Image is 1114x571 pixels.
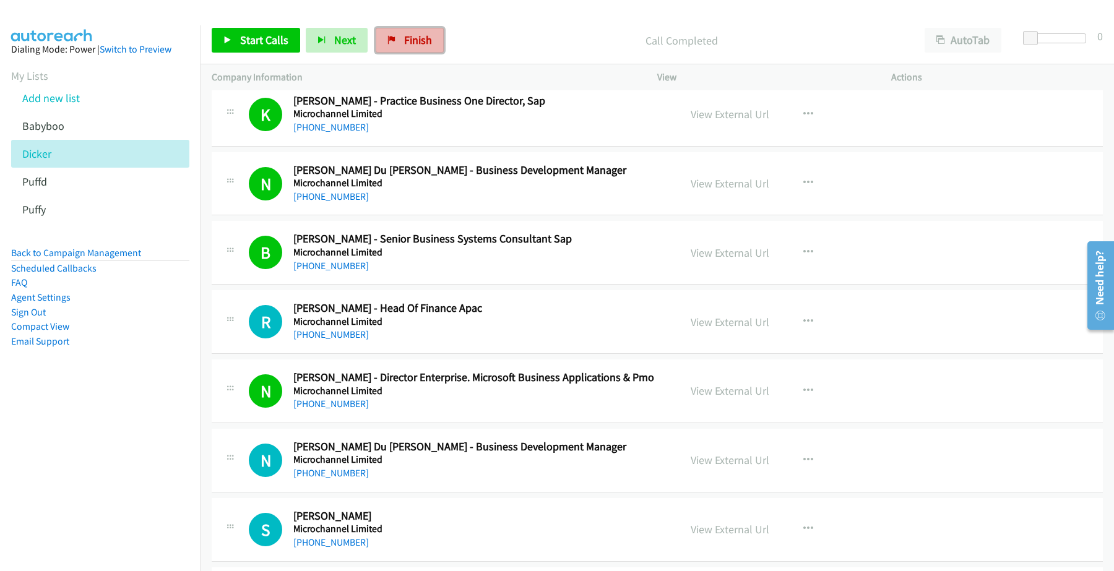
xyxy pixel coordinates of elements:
[22,119,64,133] a: Babyboo
[891,70,1103,85] p: Actions
[293,467,369,479] a: [PHONE_NUMBER]
[240,33,288,47] span: Start Calls
[293,108,663,120] h5: Microchannel Limited
[691,176,769,191] a: View External Url
[293,509,663,523] h2: [PERSON_NAME]
[293,301,663,316] h2: [PERSON_NAME] - Head Of Finance Apac
[212,28,300,53] a: Start Calls
[22,147,51,161] a: Dicker
[293,121,369,133] a: [PHONE_NUMBER]
[11,277,27,288] a: FAQ
[249,305,282,338] div: The call is yet to be attempted
[293,94,663,108] h2: [PERSON_NAME] - Practice Business One Director, Sap
[293,163,663,178] h2: [PERSON_NAME] Du [PERSON_NAME] - Business Development Manager
[293,260,369,272] a: [PHONE_NUMBER]
[293,316,663,328] h5: Microchannel Limited
[376,28,444,53] a: Finish
[22,202,46,217] a: Puffy
[657,70,869,85] p: View
[249,167,282,200] h1: N
[249,513,282,546] h1: S
[691,384,769,398] a: View External Url
[11,306,46,318] a: Sign Out
[925,28,1001,53] button: AutoTab
[249,236,282,269] h1: B
[293,232,663,246] h2: [PERSON_NAME] - Senior Business Systems Consultant Sap
[334,33,356,47] span: Next
[249,98,282,131] h1: K
[691,315,769,329] a: View External Url
[293,328,369,340] a: [PHONE_NUMBER]
[691,453,769,467] a: View External Url
[293,246,663,259] h5: Microchannel Limited
[1097,28,1103,45] div: 0
[11,335,69,347] a: Email Support
[11,291,71,303] a: Agent Settings
[293,191,369,202] a: [PHONE_NUMBER]
[249,444,282,477] h1: N
[404,33,432,47] span: Finish
[460,32,902,49] p: Call Completed
[249,513,282,546] div: The call is yet to be attempted
[22,91,80,105] a: Add new list
[11,247,141,259] a: Back to Campaign Management
[293,523,663,535] h5: Microchannel Limited
[11,320,69,332] a: Compact View
[249,444,282,477] div: The call is yet to be attempted
[293,536,369,548] a: [PHONE_NUMBER]
[293,453,663,466] h5: Microchannel Limited
[306,28,368,53] button: Next
[249,374,282,408] h1: N
[293,385,663,397] h5: Microchannel Limited
[100,43,171,55] a: Switch to Preview
[11,69,48,83] a: My Lists
[691,246,769,260] a: View External Url
[11,262,97,274] a: Scheduled Callbacks
[11,42,189,57] div: Dialing Mode: Power |
[1078,236,1114,335] iframe: Resource Center
[293,177,663,189] h5: Microchannel Limited
[293,371,663,385] h2: [PERSON_NAME] - Director Enterprise. Microsoft Business Applications & Pmo
[293,440,663,454] h2: [PERSON_NAME] Du [PERSON_NAME] - Business Development Manager
[691,522,769,536] a: View External Url
[22,174,47,189] a: Puffd
[249,305,282,338] h1: R
[691,107,769,121] a: View External Url
[293,398,369,410] a: [PHONE_NUMBER]
[212,70,635,85] p: Company Information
